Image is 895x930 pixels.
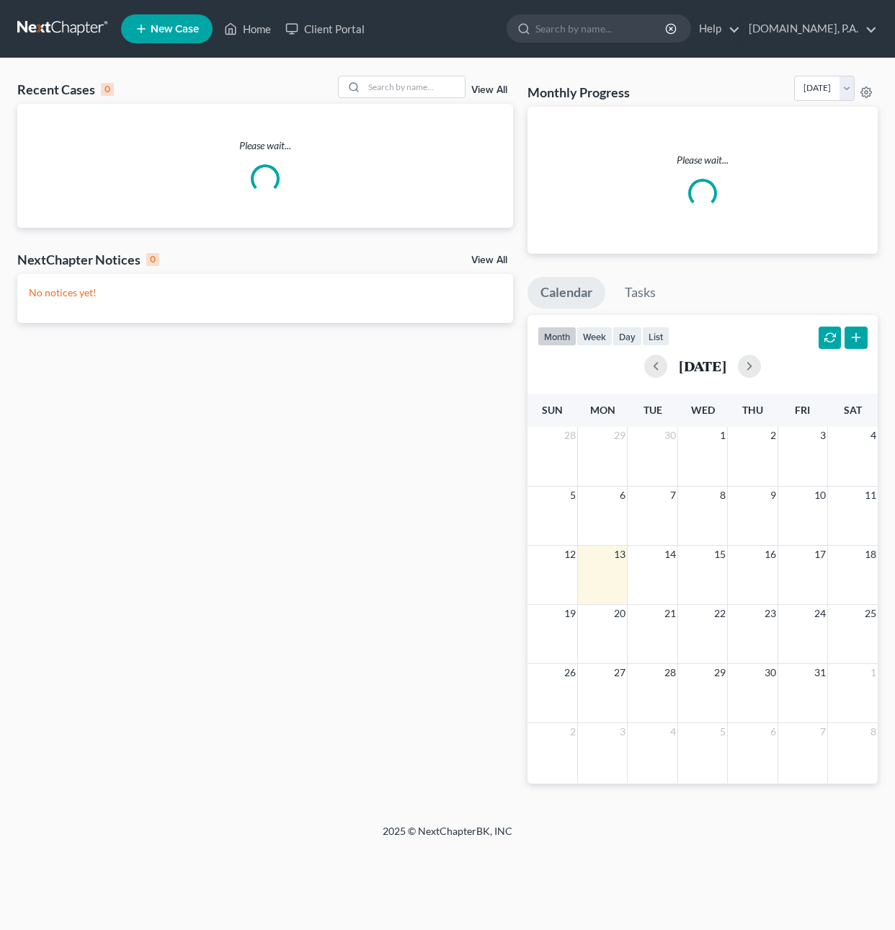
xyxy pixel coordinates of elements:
[29,285,502,300] p: No notices yet!
[563,664,577,681] span: 26
[813,664,827,681] span: 31
[535,15,667,42] input: Search by name...
[569,487,577,504] span: 5
[618,723,627,740] span: 3
[869,427,878,444] span: 4
[769,427,778,444] span: 2
[542,404,563,416] span: Sun
[679,358,726,373] h2: [DATE]
[863,487,878,504] span: 11
[663,605,677,622] span: 21
[742,16,877,42] a: [DOMAIN_NAME], P.A.
[819,723,827,740] span: 7
[17,138,513,153] p: Please wait...
[769,487,778,504] span: 9
[813,546,827,563] span: 17
[713,664,727,681] span: 29
[763,546,778,563] span: 16
[742,404,763,416] span: Thu
[763,605,778,622] span: 23
[471,85,507,95] a: View All
[669,723,677,740] span: 4
[563,546,577,563] span: 12
[869,664,878,681] span: 1
[527,84,630,101] h3: Monthly Progress
[278,16,372,42] a: Client Portal
[813,605,827,622] span: 24
[669,487,677,504] span: 7
[795,404,810,416] span: Fri
[819,427,827,444] span: 3
[364,76,465,97] input: Search by name...
[563,605,577,622] span: 19
[718,723,727,740] span: 5
[663,546,677,563] span: 14
[17,251,159,268] div: NextChapter Notices
[713,605,727,622] span: 22
[813,487,827,504] span: 10
[613,546,627,563] span: 13
[17,81,114,98] div: Recent Cases
[692,16,740,42] a: Help
[691,404,715,416] span: Wed
[663,664,677,681] span: 28
[663,427,677,444] span: 30
[769,723,778,740] span: 6
[713,546,727,563] span: 15
[590,404,615,416] span: Mon
[644,404,662,416] span: Tue
[471,255,507,265] a: View All
[146,253,159,266] div: 0
[101,83,114,96] div: 0
[527,277,605,309] a: Calendar
[863,605,878,622] span: 25
[718,427,727,444] span: 1
[613,327,642,346] button: day
[37,824,858,850] div: 2025 © NextChapterBK, INC
[613,427,627,444] span: 29
[844,404,862,416] span: Sat
[642,327,669,346] button: list
[718,487,727,504] span: 8
[538,327,576,346] button: month
[763,664,778,681] span: 30
[618,487,627,504] span: 6
[612,277,669,309] a: Tasks
[151,24,199,35] span: New Case
[869,723,878,740] span: 8
[539,153,866,167] p: Please wait...
[863,546,878,563] span: 18
[217,16,278,42] a: Home
[576,327,613,346] button: week
[563,427,577,444] span: 28
[613,664,627,681] span: 27
[569,723,577,740] span: 2
[613,605,627,622] span: 20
